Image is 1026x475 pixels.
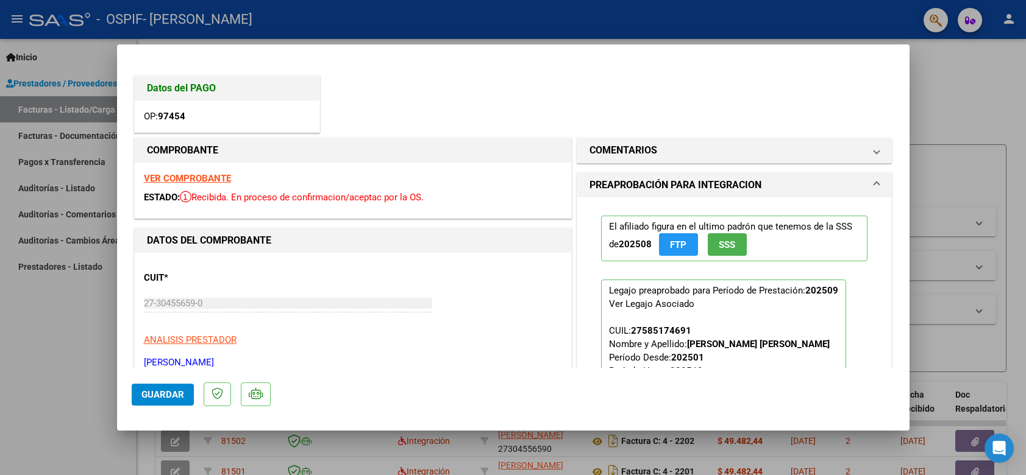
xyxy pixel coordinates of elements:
div: Open Intercom Messenger [985,434,1014,463]
p: Legajo preaprobado para Período de Prestación: [601,280,846,428]
a: VER COMPROBANTE [144,173,231,184]
span: ANALISIS PRESTADOR [144,334,237,345]
div: Ver Legajo Asociado [609,297,694,311]
h1: Datos del PAGO [147,81,307,96]
h1: COMENTARIOS [590,143,657,158]
span: ESTADO: [144,192,180,203]
span: CUIL: Nombre y Apellido: Período Desde: Período Hasta: Admite Dependencia: [609,325,830,390]
strong: COMPROBANTE [147,144,218,156]
mat-expansion-panel-header: COMENTARIOS [577,138,892,163]
button: FTP [659,233,698,256]
h1: PREAPROBACIÓN PARA INTEGRACION [590,178,761,192]
span: Guardar [141,389,184,400]
strong: DATOS DEL COMPROBANTE [147,234,271,246]
strong: 202508 [619,239,652,250]
p: El afiliado figura en el ultimo padrón que tenemos de la SSS de [601,216,868,261]
button: Guardar [132,384,194,406]
strong: 202501 [671,352,704,363]
div: 27585174691 [631,324,691,337]
strong: 97454 [158,111,185,122]
p: [PERSON_NAME] [144,356,562,370]
button: SSS [708,233,747,256]
p: CUIT [144,271,269,285]
span: FTP [670,239,686,250]
span: Recibida. En proceso de confirmacion/aceptac por la OS. [180,192,424,203]
mat-expansion-panel-header: PREAPROBACIÓN PARA INTEGRACION [577,173,892,197]
span: OP: [144,111,185,122]
div: PREAPROBACIÓN PARA INTEGRACION [577,197,892,456]
strong: 202509 [805,285,838,296]
strong: [PERSON_NAME] [PERSON_NAME] [687,339,830,350]
span: SSS [719,239,735,250]
strong: 202512 [670,365,703,376]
